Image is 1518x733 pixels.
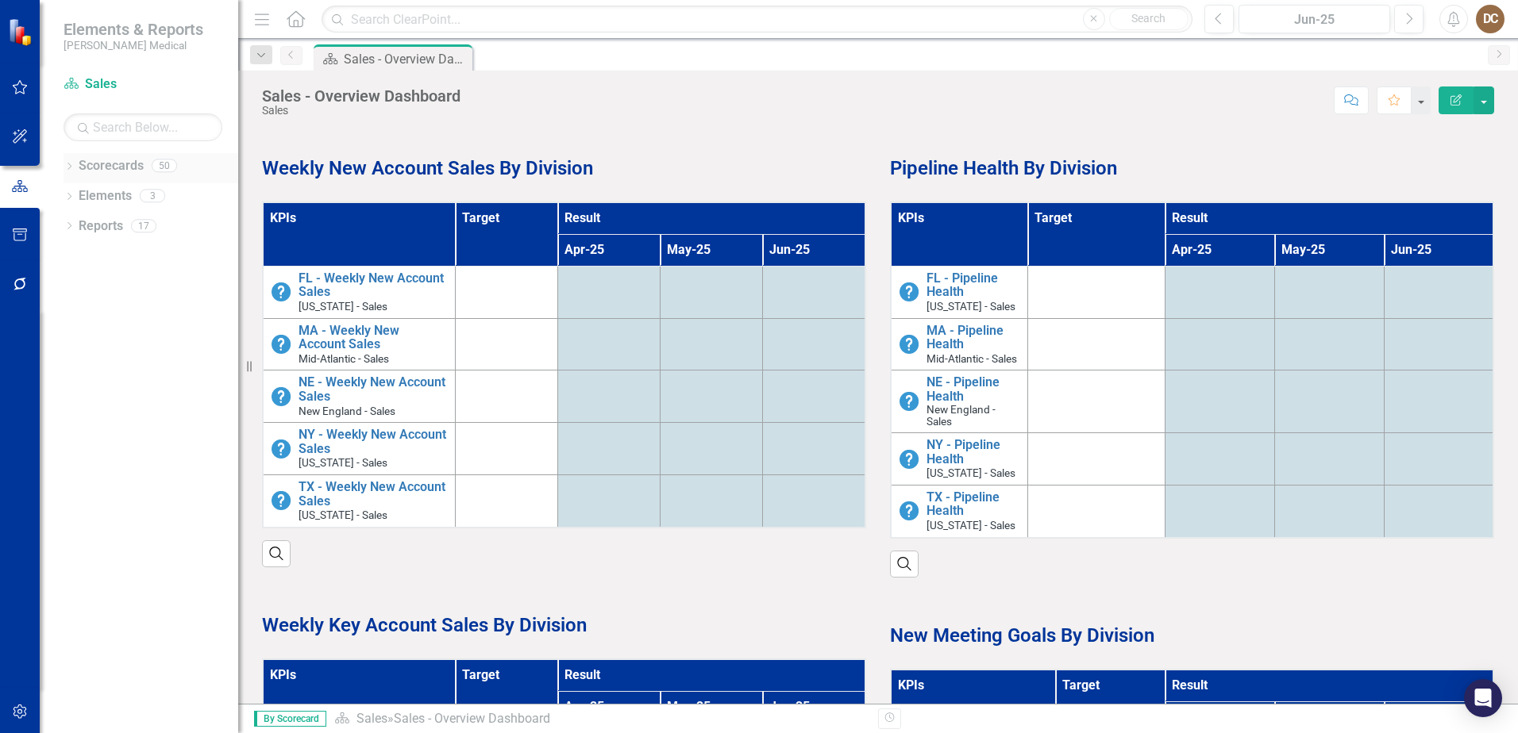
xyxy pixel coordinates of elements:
[272,282,291,301] img: No Information
[927,519,1015,532] span: [US_STATE] - Sales
[927,300,1015,313] span: [US_STATE] - Sales
[79,217,123,236] a: Reports
[927,438,1019,466] a: NY - Pipeline Health
[263,266,456,318] td: Double-Click to Edit Right Click for Context Menu
[299,480,447,508] a: TX - Weekly New Account Sales
[272,439,291,459] img: No Information
[79,187,132,205] a: Elements
[927,375,1019,403] a: NE - Pipeline Health
[1464,679,1502,717] div: Open Intercom Messenger
[79,157,144,175] a: Scorecards
[1109,8,1189,30] button: Search
[299,352,389,365] span: Mid-Atlantic - Sales
[900,335,919,354] img: No Information
[299,324,447,351] a: MA - Weekly New Account Sales
[900,392,919,411] img: No Information
[263,370,456,423] td: Double-Click to Edit Right Click for Context Menu
[262,105,460,117] div: Sales
[927,271,1019,299] a: FL - Pipeline Health
[1131,12,1165,25] span: Search
[1244,10,1385,29] div: Jun-25
[299,271,447,299] a: FL - Weekly New Account Sales
[299,508,387,521] span: [US_STATE] - Sales
[927,466,1015,479] span: [US_STATE] - Sales
[890,624,1154,647] strong: New Meeting Goals By Division
[927,490,1019,518] a: TX - Pipeline Health
[263,474,456,527] td: Double-Click to Edit Right Click for Context Menu
[344,49,468,69] div: Sales - Overview Dashboard
[927,324,1019,351] a: MA - Pipeline Health
[299,300,387,313] span: [US_STATE] - Sales
[299,405,395,417] span: New England - Sales
[356,711,387,726] a: Sales
[900,450,919,469] img: No Information
[262,87,460,105] div: Sales - Overview Dashboard
[394,711,550,726] div: Sales - Overview Dashboard
[262,157,593,179] strong: Weekly New Account Sales By Division
[900,501,919,520] img: No Information
[891,266,1028,318] td: Double-Click to Edit Right Click for Context Menu
[262,614,587,636] strong: Weekly Key Account Sales By Division
[1239,5,1390,33] button: Jun-25
[900,282,919,301] img: No Information
[891,433,1028,485] td: Double-Click to Edit Right Click for Context Menu
[890,157,1117,179] strong: Pipeline Health By Division
[299,375,447,403] a: NE - Weekly New Account Sales
[334,710,866,728] div: »
[927,352,1017,365] span: Mid-Atlantic - Sales
[152,159,177,173] div: 50
[254,711,326,727] span: By Scorecard
[927,403,996,428] span: New England - Sales
[1476,5,1505,33] button: DC
[299,456,387,469] span: [US_STATE] - Sales
[272,335,291,354] img: No Information
[131,219,156,232] div: 17
[891,370,1028,433] td: Double-Click to Edit Right Click for Context Menu
[140,190,165,203] div: 3
[891,485,1028,537] td: Double-Click to Edit Right Click for Context Menu
[64,20,203,39] span: Elements & Reports
[64,75,222,94] a: Sales
[272,491,291,510] img: No Information
[64,113,222,141] input: Search Below...
[263,318,456,370] td: Double-Click to Edit Right Click for Context Menu
[322,6,1192,33] input: Search ClearPoint...
[272,387,291,406] img: No Information
[263,423,456,475] td: Double-Click to Edit Right Click for Context Menu
[299,428,447,455] a: NY - Weekly New Account Sales
[8,18,36,46] img: ClearPoint Strategy
[891,318,1028,370] td: Double-Click to Edit Right Click for Context Menu
[64,39,203,52] small: [PERSON_NAME] Medical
